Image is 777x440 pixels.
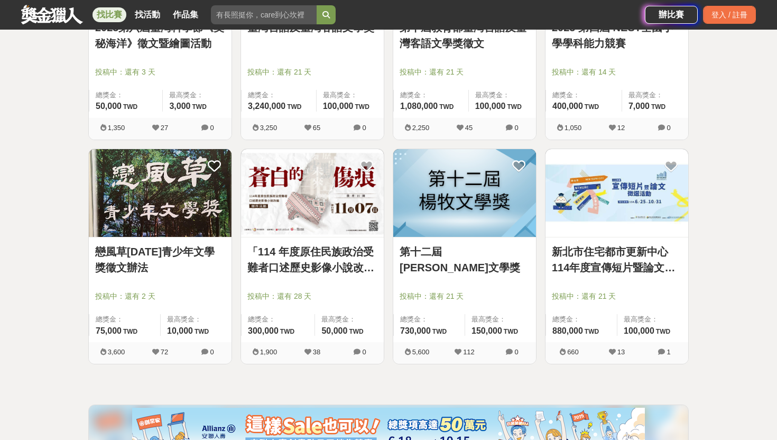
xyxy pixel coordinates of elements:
a: 辦比賽 [645,6,698,24]
span: 300,000 [248,326,279,335]
span: TWD [507,103,522,111]
span: 7,000 [628,102,650,111]
a: 新北市住宅都市更新中心 114年度宣傳短片暨論文徵選活動 [552,244,682,276]
span: TWD [123,328,137,335]
span: 投稿中：還有 3 天 [95,67,225,78]
span: 投稿中：還有 21 天 [552,291,682,302]
span: 3,600 [108,348,125,356]
span: 0 [362,124,366,132]
span: 112 [463,348,475,356]
span: 總獎金： [248,90,310,100]
span: 最高獎金： [471,314,530,325]
span: 400,000 [552,102,583,111]
span: 75,000 [96,326,122,335]
span: 13 [617,348,625,356]
span: 投稿中：還有 14 天 [552,67,682,78]
a: 2025第六屆臺灣科學節《奧秘海洋》徵文暨繪圖活動 [95,20,225,51]
span: 投稿中：還有 21 天 [247,67,377,78]
a: Cover Image [89,149,232,238]
a: 第十屆教育部臺灣台語及臺灣客語文學獎徵文 [400,20,530,51]
span: 3,000 [169,102,190,111]
span: 0 [362,348,366,356]
span: 12 [617,124,625,132]
a: 「114 年度原住民族政治受難者口述歷史影像小說改編」徵件活動 [247,244,377,276]
span: 100,000 [475,102,506,111]
span: 100,000 [323,102,354,111]
span: 總獎金： [400,90,462,100]
span: 1,050 [565,124,582,132]
span: 5,600 [412,348,430,356]
span: 最高獎金： [323,90,377,100]
span: TWD [349,328,363,335]
span: TWD [651,103,665,111]
span: 0 [514,348,518,356]
span: 1 [667,348,670,356]
span: 3,240,000 [248,102,285,111]
span: TWD [280,328,294,335]
span: 1,350 [108,124,125,132]
span: 3,250 [260,124,277,132]
a: Cover Image [393,149,536,238]
span: 880,000 [552,326,583,335]
a: 第十二屆[PERSON_NAME]文學獎 [400,244,530,276]
span: 72 [161,348,168,356]
span: 65 [313,124,320,132]
span: 660 [567,348,579,356]
span: 730,000 [400,326,431,335]
span: 45 [465,124,473,132]
span: TWD [585,103,599,111]
a: Cover Image [241,149,384,238]
span: 50,000 [321,326,347,335]
span: 100,000 [624,326,654,335]
span: 最高獎金： [475,90,530,100]
span: 投稿中：還有 2 天 [95,291,225,302]
span: 最高獎金： [628,90,682,100]
a: 找活動 [131,7,164,22]
span: 最高獎金： [167,314,225,325]
span: TWD [123,103,137,111]
span: 總獎金： [552,314,610,325]
a: 戀風草[DATE]青少年文學獎徵文辦法 [95,244,225,276]
a: Cover Image [545,149,688,238]
span: 0 [210,124,214,132]
span: TWD [504,328,518,335]
span: TWD [656,328,670,335]
span: 150,000 [471,326,502,335]
span: 總獎金： [96,90,156,100]
span: 0 [514,124,518,132]
span: 總獎金： [248,314,308,325]
span: 投稿中：還有 21 天 [400,291,530,302]
span: TWD [195,328,209,335]
span: 最高獎金： [321,314,377,325]
span: 27 [161,124,168,132]
input: 有長照挺你，care到心坎裡！青春出手，拍出照顧 影音徵件活動 [211,5,317,24]
span: 最高獎金： [624,314,682,325]
span: 最高獎金： [169,90,225,100]
span: 總獎金： [96,314,154,325]
span: 38 [313,348,320,356]
span: 2,250 [412,124,430,132]
span: TWD [439,103,454,111]
a: 作品集 [169,7,202,22]
span: 總獎金： [400,314,458,325]
img: Cover Image [241,149,384,237]
span: 50,000 [96,102,122,111]
img: Cover Image [545,149,688,237]
a: 找比賽 [92,7,126,22]
span: 投稿中：還有 21 天 [400,67,530,78]
span: TWD [355,103,369,111]
span: 總獎金： [552,90,615,100]
img: Cover Image [393,149,536,237]
span: TWD [287,103,301,111]
span: 10,000 [167,326,193,335]
span: TWD [192,103,207,111]
a: 2025 第四屆 NEST全國小學學科能力競賽 [552,20,682,51]
span: 0 [667,124,670,132]
span: 投稿中：還有 28 天 [247,291,377,302]
img: Cover Image [89,149,232,237]
span: 0 [210,348,214,356]
span: TWD [432,328,447,335]
span: TWD [585,328,599,335]
span: 1,900 [260,348,277,356]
